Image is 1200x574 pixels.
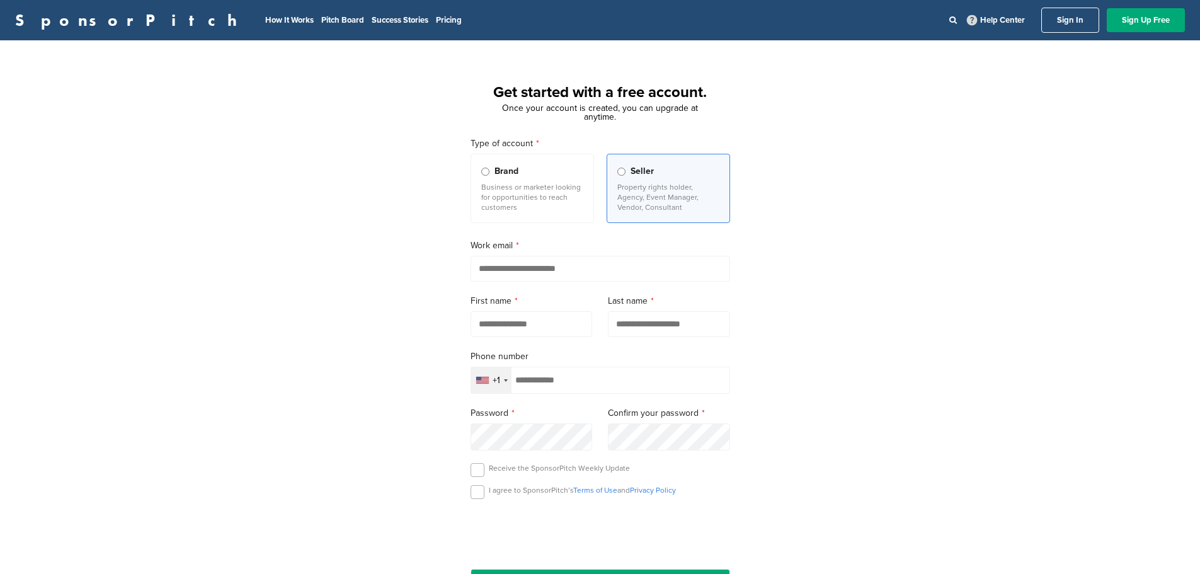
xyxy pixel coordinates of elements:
a: Privacy Policy [630,486,676,495]
span: Seller [631,164,654,178]
p: Property rights holder, Agency, Event Manager, Vendor, Consultant [617,182,719,212]
a: Sign In [1041,8,1099,33]
a: How It Works [265,15,314,25]
div: +1 [493,376,500,385]
a: SponsorPitch [15,12,245,28]
div: Selected country [471,367,511,393]
a: Pricing [436,15,462,25]
a: Success Stories [372,15,428,25]
label: Password [471,406,593,420]
label: Last name [608,294,730,308]
iframe: reCAPTCHA [529,514,672,551]
span: Brand [494,164,518,178]
label: Work email [471,239,730,253]
label: Confirm your password [608,406,730,420]
label: First name [471,294,593,308]
label: Type of account [471,137,730,151]
input: Brand Business or marketer looking for opportunities to reach customers [481,168,489,176]
span: Once your account is created, you can upgrade at anytime. [502,103,698,122]
a: Terms of Use [573,486,617,495]
p: I agree to SponsorPitch’s and [489,485,676,495]
p: Business or marketer looking for opportunities to reach customers [481,182,583,212]
a: Sign Up Free [1107,8,1185,32]
a: Pitch Board [321,15,364,25]
input: Seller Property rights holder, Agency, Event Manager, Vendor, Consultant [617,168,626,176]
p: Receive the SponsorPitch Weekly Update [489,463,630,473]
a: Help Center [964,13,1027,28]
h1: Get started with a free account. [455,81,745,104]
label: Phone number [471,350,730,364]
